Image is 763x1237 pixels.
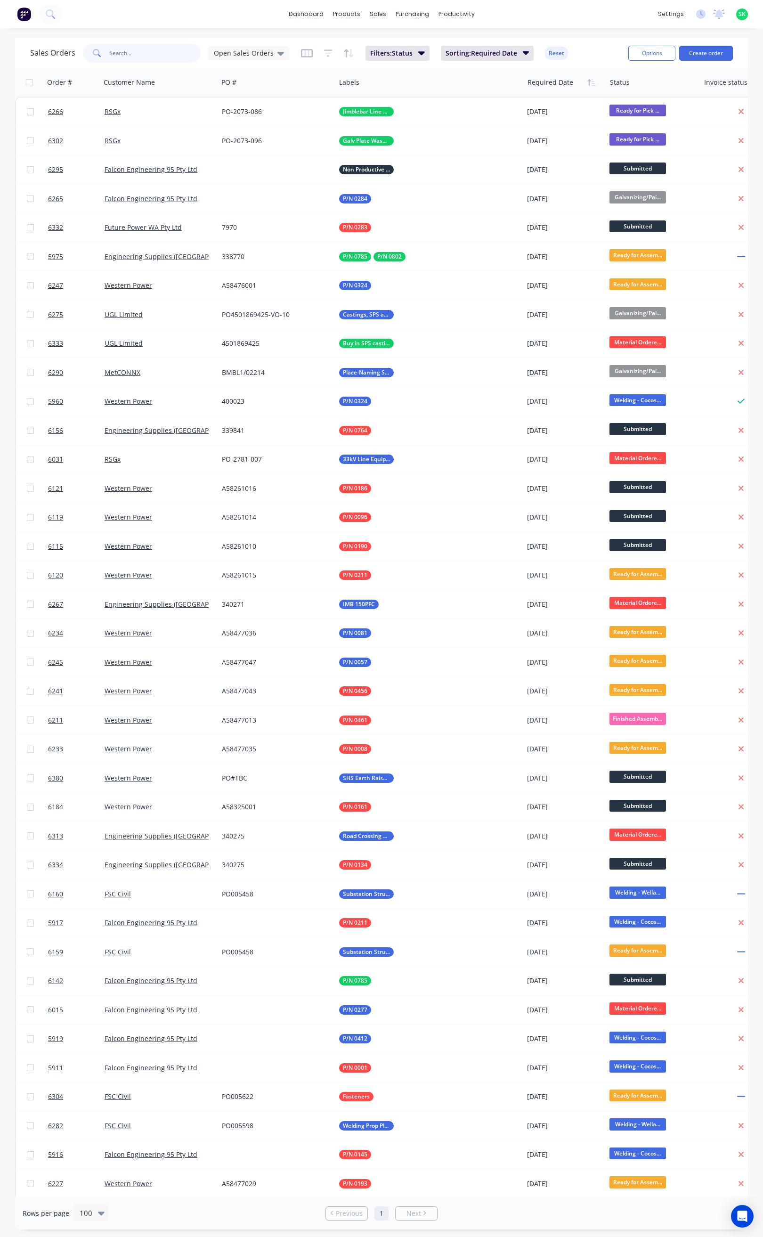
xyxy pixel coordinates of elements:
[527,252,602,261] div: [DATE]
[48,1150,63,1159] span: 5916
[343,368,390,377] span: Place-Naming Signage Stands
[222,542,326,551] div: A58261010
[609,191,666,203] span: Galvanizing/Pai...
[48,1112,105,1140] a: 6282
[105,918,197,927] a: Falcon Engineering 95 Pty Ltd
[527,397,602,406] div: [DATE]
[731,1205,754,1228] div: Open Intercom Messenger
[48,802,63,812] span: 6184
[48,1140,105,1169] a: 5916
[609,829,666,840] span: Material Ordere...
[609,887,666,898] span: Welding - Wella...
[48,223,63,232] span: 6332
[30,49,75,57] h1: Sales Orders
[48,716,63,725] span: 6211
[105,397,152,406] a: Western Power
[48,773,63,783] span: 6380
[48,532,105,561] a: 6115
[48,127,105,155] a: 6302
[343,773,390,783] span: SHS Earth Raisers
[48,416,105,445] a: 6156
[48,503,105,531] a: 6119
[105,223,182,232] a: Future Power WA Pty Ltd
[48,155,105,184] a: 6295
[105,310,143,319] a: UGL Limited
[343,889,390,899] span: Substation Structural Steel
[391,7,434,21] div: purchasing
[609,568,666,580] span: Ready for Assem...
[343,628,367,638] span: P/N 0081
[343,744,367,754] span: P/N 0008
[339,686,371,696] button: P/N 0456
[105,628,152,637] a: Western Power
[377,252,402,261] span: P/N 0802
[48,281,63,290] span: 6247
[105,716,152,724] a: Western Power
[527,686,602,696] div: [DATE]
[704,78,747,87] div: Invoice status
[339,368,394,377] button: Place-Naming Signage Stands
[48,252,63,261] span: 5975
[105,368,140,377] a: MetCONNX
[406,1209,421,1218] span: Next
[104,78,155,87] div: Customer Name
[343,1121,390,1131] span: Welding Prop Plates & Assembly
[105,744,152,753] a: Western Power
[222,426,326,435] div: 339841
[339,513,371,522] button: P/N 0096
[609,133,666,145] span: Ready for Pick ...
[343,686,367,696] span: P/N 0456
[343,310,390,319] span: Castings, SPS and Buy In
[48,860,63,870] span: 6334
[221,78,236,87] div: PO #
[48,561,105,589] a: 6120
[339,570,371,580] button: P/N 0211
[343,107,390,116] span: Jimblebar Line Equipment
[609,307,666,319] span: Galvanizing/Pai...
[609,278,666,290] span: Ready for Assem...
[527,600,602,609] div: [DATE]
[105,1092,131,1101] a: FSC Civil
[105,1179,152,1188] a: Western Power
[284,7,328,21] a: dashboard
[339,773,394,783] button: SHS Earth Raisers
[609,597,666,609] span: Material Ordere...
[527,802,602,812] div: [DATE]
[609,742,666,754] span: Ready for Assem...
[48,397,63,406] span: 5960
[222,716,326,725] div: A58477013
[222,281,326,290] div: A58476001
[610,78,630,87] div: Status
[339,658,371,667] button: P/N 0057
[609,423,666,435] span: Submitted
[527,513,602,522] div: [DATE]
[609,539,666,551] span: Submitted
[48,358,105,387] a: 6290
[48,909,105,937] a: 5917
[48,851,105,879] a: 6334
[339,628,371,638] button: P/N 0081
[105,455,121,464] a: RSGx
[222,628,326,638] div: A58477036
[109,44,201,63] input: Search...
[222,136,326,146] div: PO-2073-096
[48,967,105,995] a: 6142
[653,7,689,21] div: settings
[609,105,666,116] span: Ready for Pick ...
[343,426,367,435] span: P/N 0764
[222,484,326,493] div: A58261016
[48,1179,63,1188] span: 6227
[339,918,371,928] button: P/N 0211
[339,802,371,812] button: P/N 0161
[222,658,326,667] div: A58477047
[365,7,391,21] div: sales
[527,831,602,841] div: [DATE]
[609,481,666,493] span: Submitted
[105,600,266,609] a: Engineering Supplies ([GEOGRAPHIC_DATA]) Pty Ltd
[343,542,367,551] span: P/N 0190
[48,677,105,705] a: 6241
[48,271,105,300] a: 6247
[339,889,394,899] button: Substation Structural Steel
[339,1121,394,1131] button: Welding Prop Plates & Assembly
[528,78,573,87] div: Required Date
